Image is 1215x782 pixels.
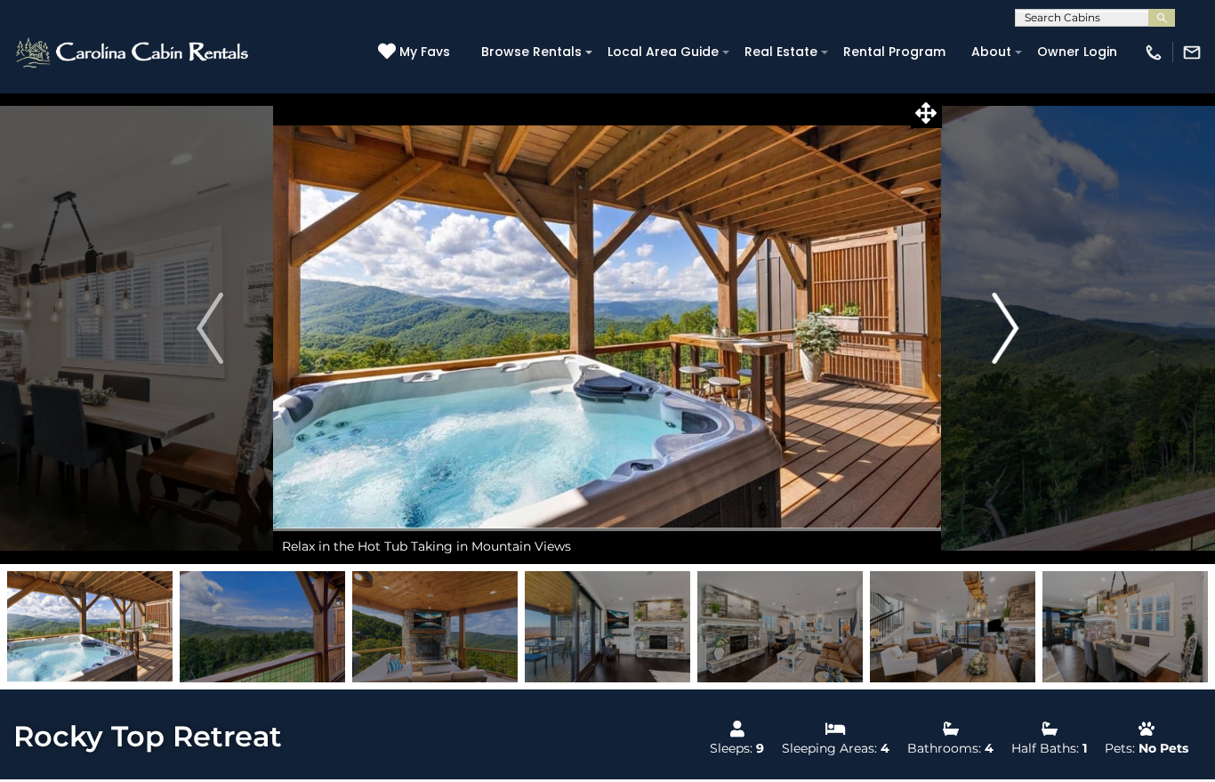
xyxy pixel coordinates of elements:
[599,38,728,66] a: Local Area Guide
[180,571,345,682] img: 165206876
[942,93,1068,564] button: Next
[13,35,253,70] img: White-1-2.png
[870,571,1035,682] img: 165422456
[1144,43,1163,62] img: phone-regular-white.png
[834,38,954,66] a: Rental Program
[697,571,863,682] img: 165420060
[736,38,826,66] a: Real Estate
[1042,571,1208,682] img: 165422492
[147,93,273,564] button: Previous
[197,293,223,364] img: arrow
[1182,43,1202,62] img: mail-regular-white.png
[399,43,450,61] span: My Favs
[273,528,941,564] div: Relax in the Hot Tub Taking in Mountain Views
[7,571,173,682] img: 165290616
[378,43,455,62] a: My Favs
[472,38,591,66] a: Browse Rentals
[992,293,1018,364] img: arrow
[525,571,690,682] img: 165422485
[962,38,1020,66] a: About
[352,571,518,682] img: 165212962
[1028,38,1126,66] a: Owner Login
